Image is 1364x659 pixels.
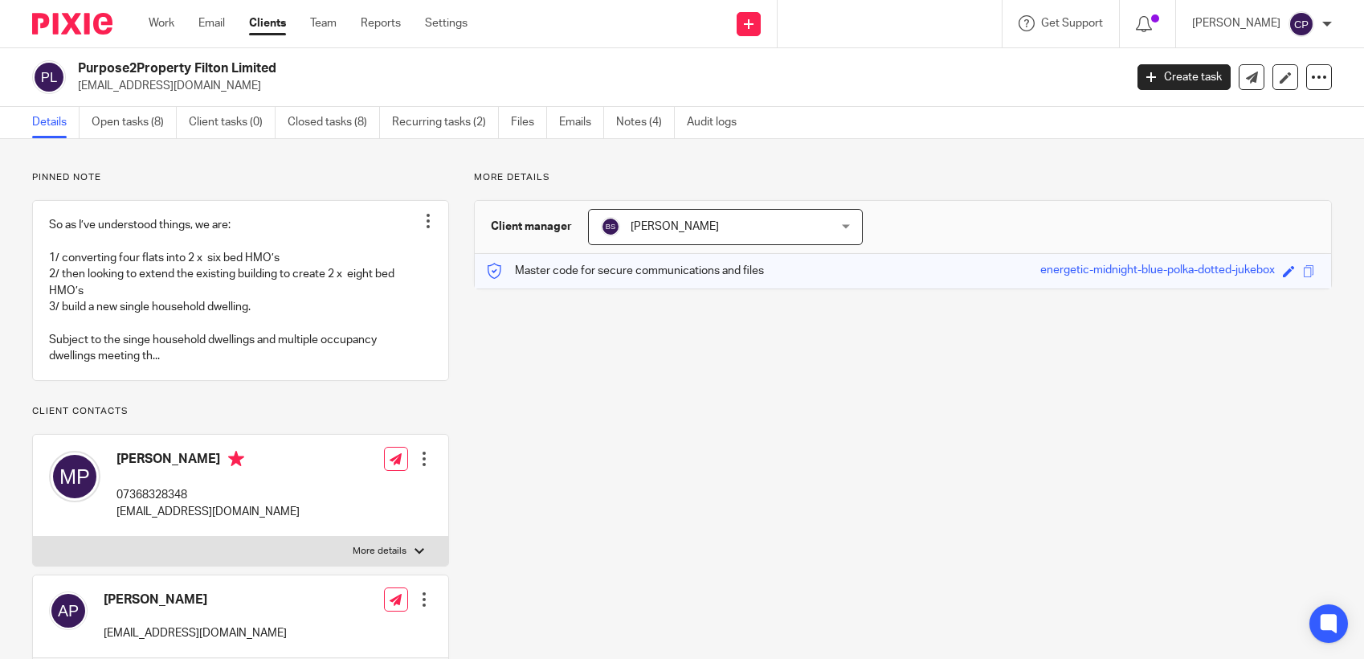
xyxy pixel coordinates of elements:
[104,625,287,641] p: [EMAIL_ADDRESS][DOMAIN_NAME]
[288,107,380,138] a: Closed tasks (8)
[353,545,406,558] p: More details
[310,15,337,31] a: Team
[104,591,287,608] h4: [PERSON_NAME]
[32,13,112,35] img: Pixie
[631,221,719,232] span: [PERSON_NAME]
[601,217,620,236] img: svg%3E
[116,451,300,471] h4: [PERSON_NAME]
[78,78,1113,94] p: [EMAIL_ADDRESS][DOMAIN_NAME]
[32,60,66,94] img: svg%3E
[78,60,906,77] h2: Purpose2Property Filton Limited
[392,107,499,138] a: Recurring tasks (2)
[687,107,749,138] a: Audit logs
[1040,262,1275,280] div: energetic-midnight-blue-polka-dotted-jukebox
[511,107,547,138] a: Files
[49,451,100,502] img: svg%3E
[474,171,1332,184] p: More details
[189,107,276,138] a: Client tasks (0)
[198,15,225,31] a: Email
[1192,15,1280,31] p: [PERSON_NAME]
[616,107,675,138] a: Notes (4)
[228,451,244,467] i: Primary
[491,219,572,235] h3: Client manager
[32,171,449,184] p: Pinned note
[1041,18,1103,29] span: Get Support
[32,405,449,418] p: Client contacts
[149,15,174,31] a: Work
[1288,11,1314,37] img: svg%3E
[92,107,177,138] a: Open tasks (8)
[361,15,401,31] a: Reports
[1137,64,1231,90] a: Create task
[116,487,300,503] p: 07368328348
[559,107,604,138] a: Emails
[49,591,88,630] img: svg%3E
[32,107,80,138] a: Details
[487,263,764,279] p: Master code for secure communications and files
[116,504,300,520] p: [EMAIL_ADDRESS][DOMAIN_NAME]
[249,15,286,31] a: Clients
[425,15,468,31] a: Settings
